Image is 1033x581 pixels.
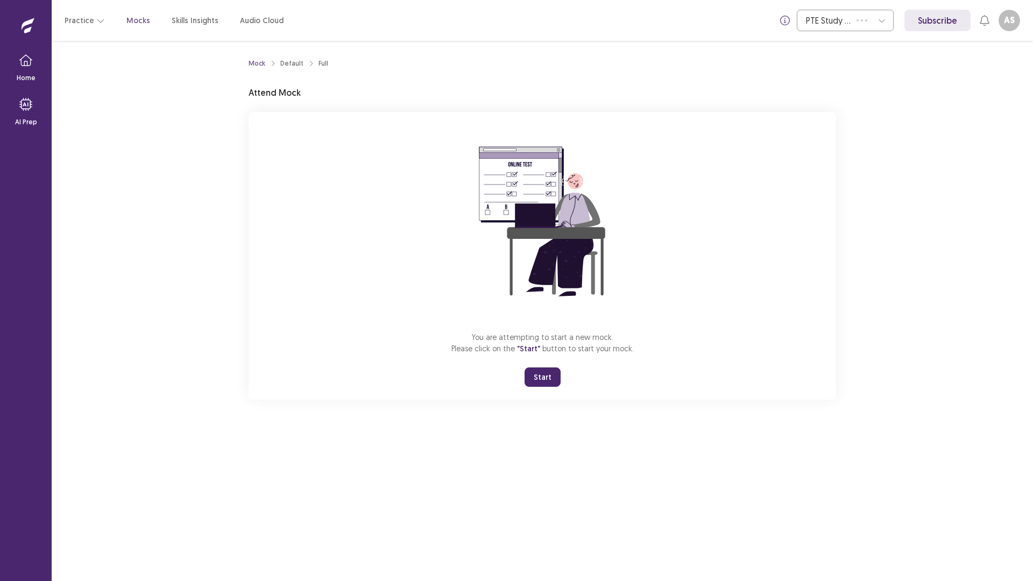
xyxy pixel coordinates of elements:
a: Subscribe [904,10,971,31]
a: Mocks [126,15,150,26]
div: PTE Study Centre [806,10,851,31]
button: AS [999,10,1020,31]
span: "Start" [517,344,540,353]
p: You are attempting to start a new mock. Please click on the button to start your mock. [451,331,634,355]
img: attend-mock [445,125,639,318]
button: Start [525,367,561,387]
p: AI Prep [15,117,37,127]
a: Skills Insights [172,15,218,26]
button: info [775,11,795,30]
p: Attend Mock [249,86,301,99]
a: Mock [249,59,265,68]
button: Practice [65,11,105,30]
p: Home [17,73,36,83]
div: Full [319,59,328,68]
a: Audio Cloud [240,15,284,26]
div: Default [280,59,303,68]
nav: breadcrumb [249,59,328,68]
